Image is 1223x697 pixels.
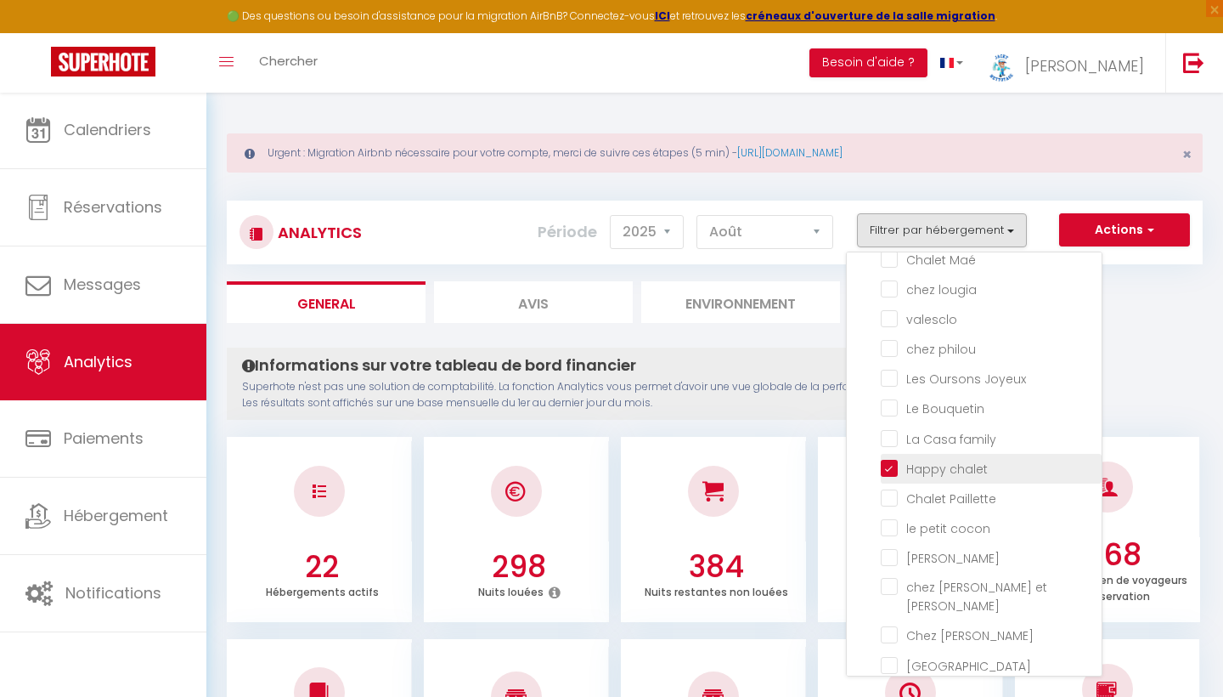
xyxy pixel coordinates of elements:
li: General [227,281,426,323]
p: Nombre moyen de voyageurs par réservation [1032,569,1187,603]
a: ... [PERSON_NAME] [976,33,1165,93]
span: La Casa family [906,431,996,448]
p: Nuits restantes non louées [645,581,788,599]
span: Calendriers [64,119,151,140]
img: NO IMAGE [313,484,326,498]
button: Ouvrir le widget de chat LiveChat [14,7,65,58]
h3: 298 [433,549,605,585]
span: Réservations [64,196,162,218]
div: Urgent : Migration Airbnb nécessaire pour votre compte, merci de suivre ces étapes (5 min) - [227,133,1203,173]
iframe: Chat [1151,620,1210,684]
img: logout [1183,52,1204,73]
a: [URL][DOMAIN_NAME] [737,145,843,160]
span: chez [PERSON_NAME] et [PERSON_NAME] [906,579,1047,615]
span: Messages [64,274,141,295]
img: Super Booking [51,47,155,76]
span: [GEOGRAPHIC_DATA] [906,658,1031,675]
button: Besoin d'aide ? [809,48,927,77]
span: [PERSON_NAME] [1025,55,1144,76]
span: Chalet Paillette [906,490,996,507]
p: Superhote n'est pas une solution de comptabilité. La fonction Analytics vous permet d'avoir une v... [242,379,1034,411]
span: Hébergement [64,505,168,526]
a: Chercher [246,33,330,93]
span: Analytics [64,351,132,372]
h4: Informations sur votre tableau de bord financier [242,356,1034,375]
button: Filtrer par hébergement [857,213,1027,247]
button: Close [1182,147,1192,162]
h3: 384 [630,549,802,585]
p: Nuits louées [478,581,544,599]
button: Actions [1059,213,1190,247]
h3: 22 [236,549,408,585]
span: Notifications [65,582,161,603]
span: Happy chalet [906,461,988,478]
h3: 43.70 % [827,549,999,585]
span: chez lougia [906,281,977,298]
a: ICI [655,8,670,23]
li: Environnement [641,281,840,323]
h3: Analytics [273,213,362,252]
span: × [1182,144,1192,165]
li: Avis [434,281,633,323]
span: Chercher [259,52,318,70]
span: Chalet Maé [906,252,976,269]
img: ... [989,48,1014,85]
label: Période [538,213,597,251]
h3: 3.68 [1024,537,1196,573]
span: Paiements [64,428,144,449]
p: Hébergements actifs [266,581,379,599]
a: créneaux d'ouverture de la salle migration [746,8,995,23]
span: valesclo [906,311,957,328]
